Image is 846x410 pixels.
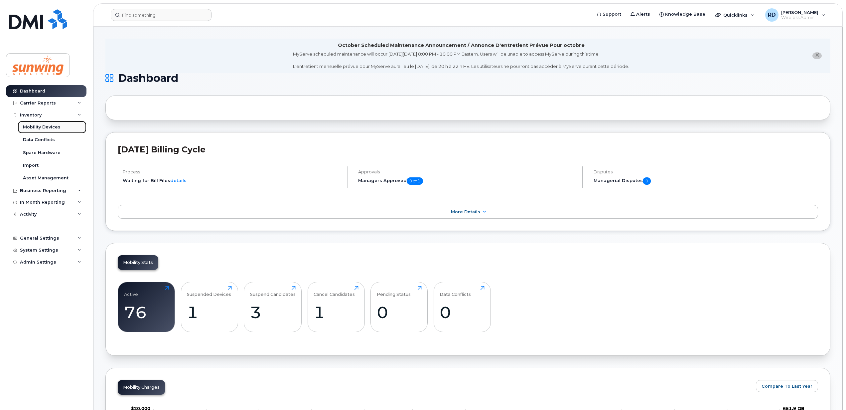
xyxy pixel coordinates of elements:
[377,286,422,328] a: Pending Status0
[250,303,296,322] div: 3
[123,177,341,184] li: Waiting for Bill Files
[118,73,178,83] span: Dashboard
[358,169,577,174] h4: Approvals
[440,286,485,328] a: Data Conflicts0
[250,286,296,297] div: Suspend Candidates
[594,169,818,174] h4: Disputes
[187,303,232,322] div: 1
[407,177,423,185] span: 0 of 1
[124,286,169,328] a: Active76
[124,303,169,322] div: 76
[123,169,341,174] h4: Process
[756,380,818,392] button: Compare To Last Year
[377,303,422,322] div: 0
[314,303,358,322] div: 1
[187,286,231,297] div: Suspended Devices
[314,286,355,297] div: Cancel Candidates
[293,51,629,70] div: MyServe scheduled maintenance will occur [DATE][DATE] 8:00 PM - 10:00 PM Eastern. Users will be u...
[314,286,358,328] a: Cancel Candidates1
[118,144,818,154] h2: [DATE] Billing Cycle
[440,286,471,297] div: Data Conflicts
[187,286,232,328] a: Suspended Devices1
[762,383,812,389] span: Compare To Last Year
[643,177,651,185] span: 0
[812,52,822,59] button: close notification
[170,178,187,183] a: details
[250,286,296,328] a: Suspend Candidates3
[377,286,411,297] div: Pending Status
[124,286,138,297] div: Active
[440,303,485,322] div: 0
[451,209,480,214] span: More Details
[594,177,818,185] h5: Managerial Disputes
[358,177,577,185] h5: Managers Approved
[338,42,585,49] div: October Scheduled Maintenance Announcement / Annonce D'entretient Prévue Pour octobre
